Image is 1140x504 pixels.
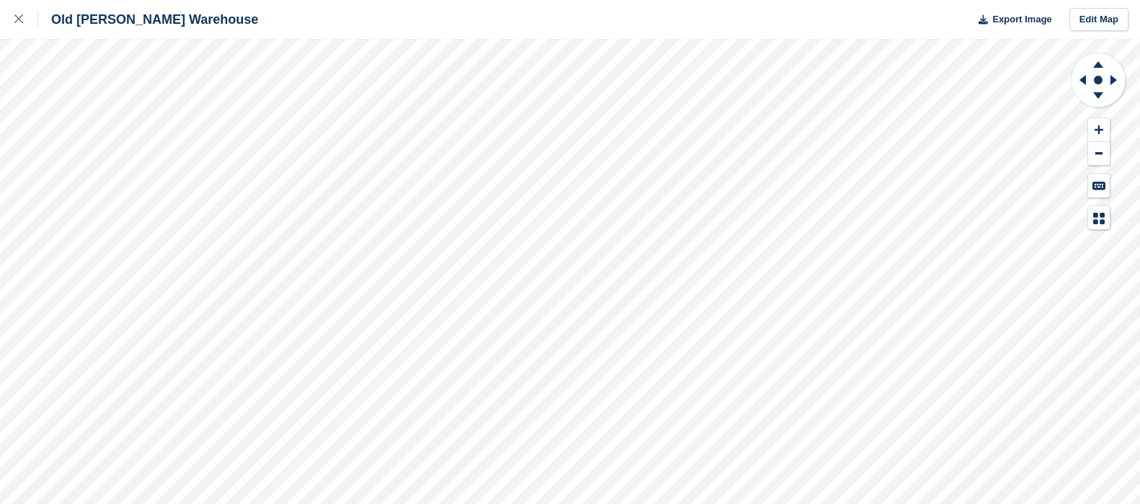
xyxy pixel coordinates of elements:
[1069,8,1128,32] a: Edit Map
[1088,206,1110,230] button: Map Legend
[38,11,258,28] div: Old [PERSON_NAME] Warehouse
[992,12,1051,27] span: Export Image
[970,8,1052,32] button: Export Image
[1088,142,1110,166] button: Zoom Out
[1088,174,1110,198] button: Keyboard Shortcuts
[1088,118,1110,142] button: Zoom In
